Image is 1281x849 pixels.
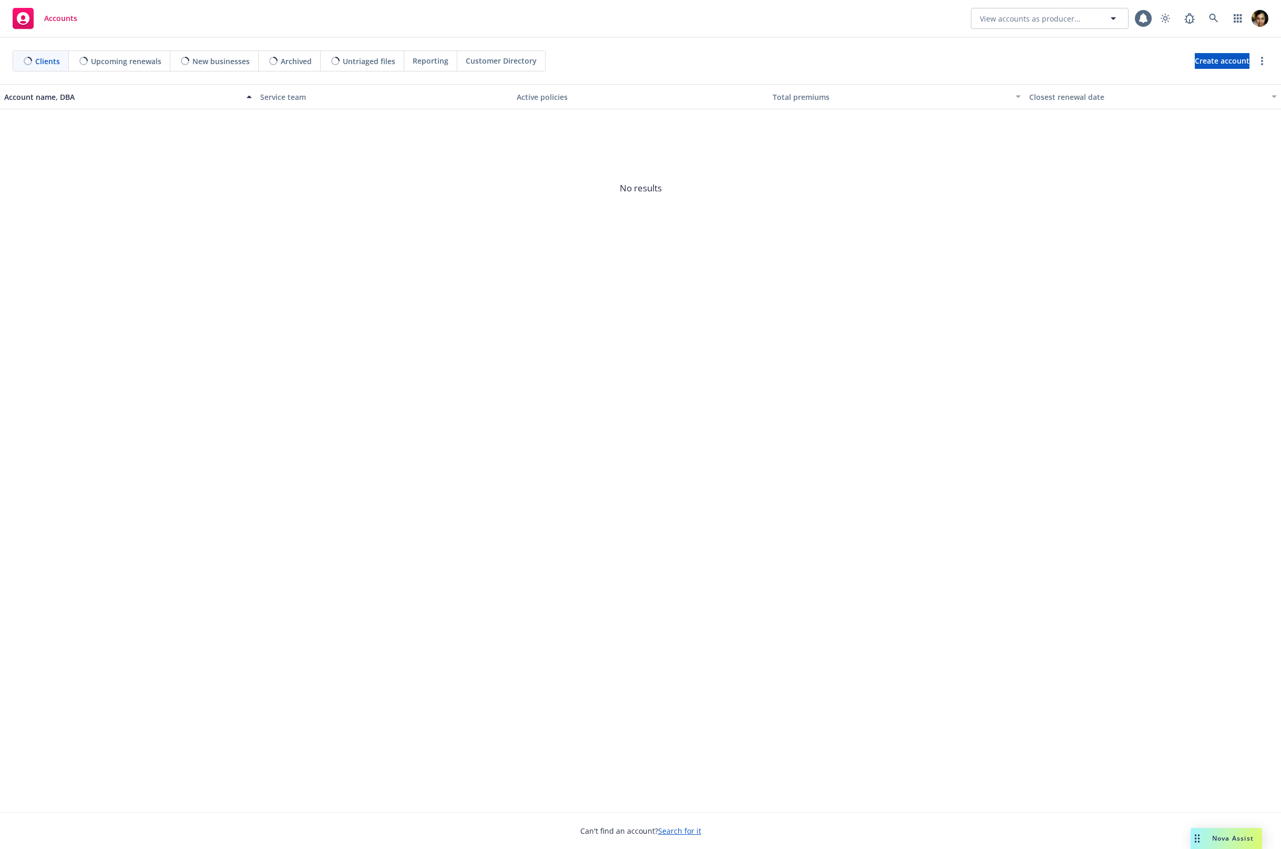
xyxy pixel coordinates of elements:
[466,55,537,66] span: Customer Directory
[580,825,701,836] span: Can't find an account?
[192,56,250,67] span: New businesses
[1195,53,1249,69] a: Create account
[343,56,395,67] span: Untriaged files
[513,84,768,109] button: Active policies
[35,56,60,67] span: Clients
[4,91,240,103] div: Account name, DBA
[1179,8,1200,29] a: Report a Bug
[1195,51,1249,71] span: Create account
[980,13,1081,24] span: View accounts as producer...
[1029,91,1265,103] div: Closest renewal date
[1203,8,1224,29] a: Search
[517,91,764,103] div: Active policies
[413,55,448,66] span: Reporting
[44,14,77,23] span: Accounts
[658,826,701,836] a: Search for it
[1252,10,1268,27] img: photo
[773,91,1009,103] div: Total premiums
[1227,8,1248,29] a: Switch app
[1191,828,1204,849] div: Drag to move
[260,91,508,103] div: Service team
[8,4,81,33] a: Accounts
[768,84,1024,109] button: Total premiums
[1191,828,1262,849] button: Nova Assist
[1025,84,1281,109] button: Closest renewal date
[1212,834,1254,843] span: Nova Assist
[971,8,1129,29] button: View accounts as producer...
[281,56,312,67] span: Archived
[256,84,512,109] button: Service team
[1155,8,1176,29] a: Toggle theme
[1256,55,1268,67] a: more
[91,56,161,67] span: Upcoming renewals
